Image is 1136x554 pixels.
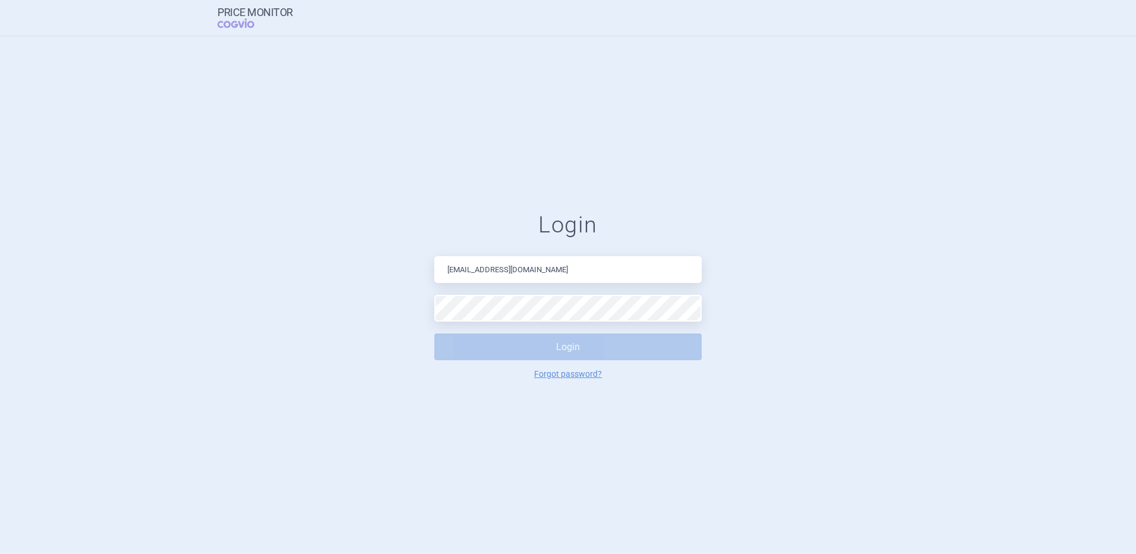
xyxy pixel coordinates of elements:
strong: Price Monitor [217,7,293,18]
a: Forgot password? [534,370,602,378]
span: COGVIO [217,18,271,28]
button: Login [434,333,702,360]
h1: Login [434,212,702,239]
input: Email [434,256,702,283]
a: Price MonitorCOGVIO [217,7,293,29]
